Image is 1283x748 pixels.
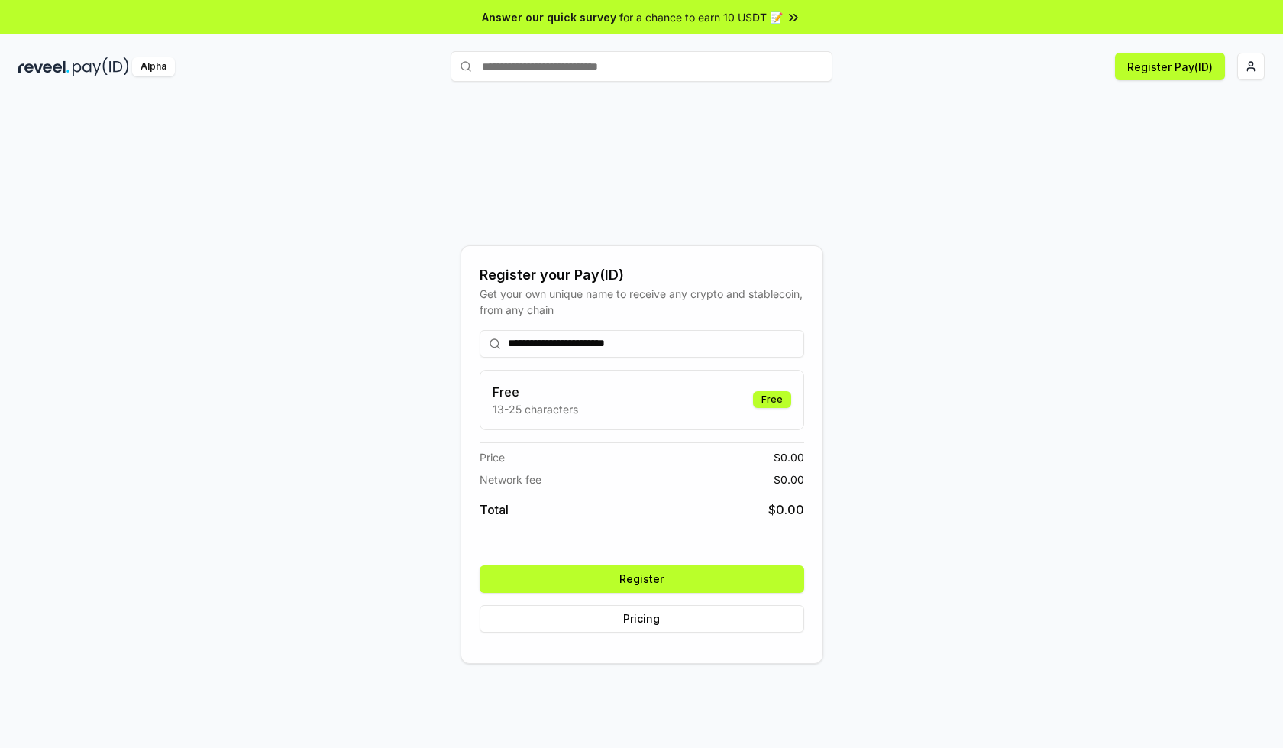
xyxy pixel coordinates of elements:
button: Register [480,565,804,593]
span: for a chance to earn 10 USDT 📝 [619,9,783,25]
div: Free [753,391,791,408]
img: reveel_dark [18,57,69,76]
span: $ 0.00 [774,449,804,465]
span: Total [480,500,509,519]
div: Alpha [132,57,175,76]
h3: Free [493,383,578,401]
span: $ 0.00 [774,471,804,487]
span: $ 0.00 [768,500,804,519]
span: Answer our quick survey [482,9,616,25]
div: Register your Pay(ID) [480,264,804,286]
span: Network fee [480,471,541,487]
p: 13-25 characters [493,401,578,417]
span: Price [480,449,505,465]
img: pay_id [73,57,129,76]
button: Pricing [480,605,804,633]
div: Get your own unique name to receive any crypto and stablecoin, from any chain [480,286,804,318]
button: Register Pay(ID) [1115,53,1225,80]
